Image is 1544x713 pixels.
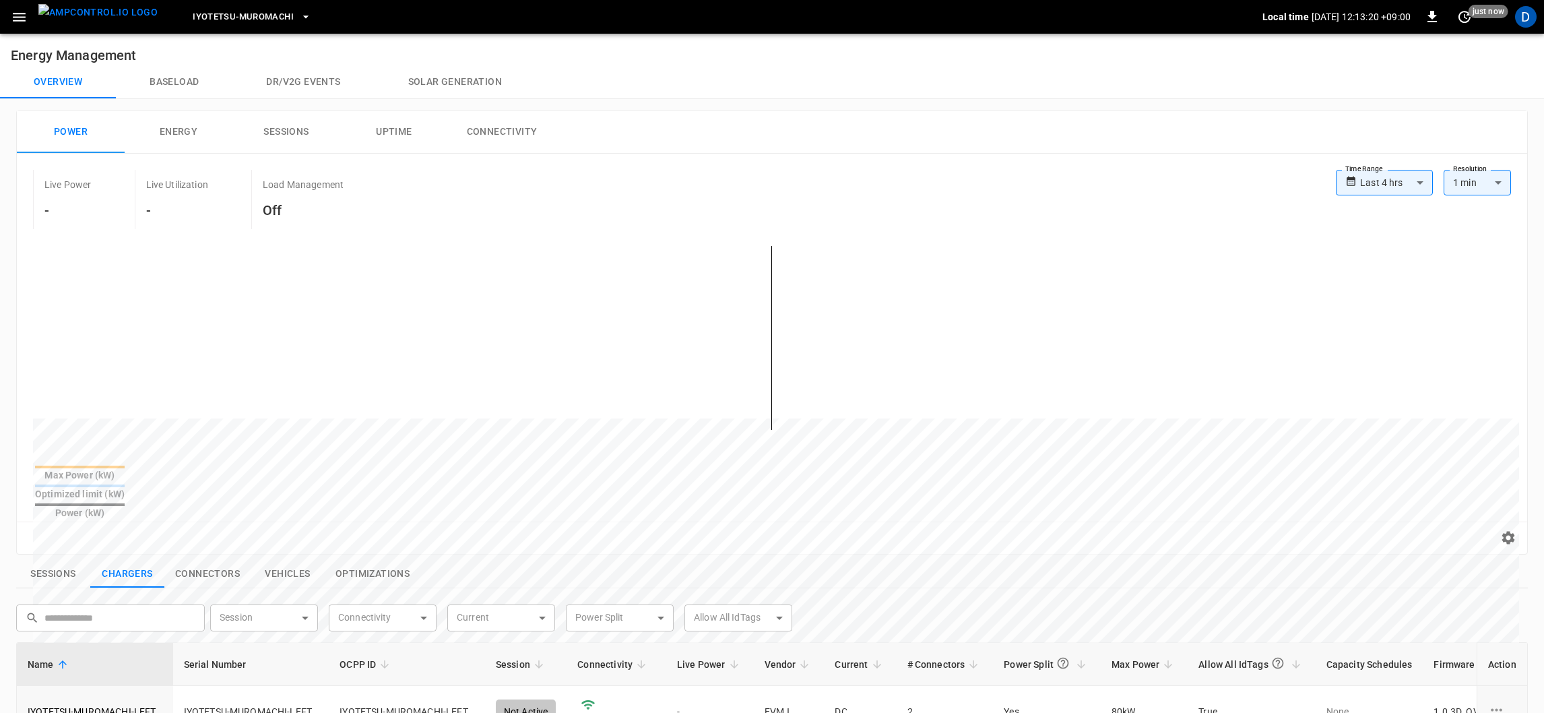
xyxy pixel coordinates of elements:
[1434,656,1528,673] span: Firmware Version
[496,656,548,673] span: Session
[1262,10,1309,24] p: Local time
[1469,5,1508,18] span: just now
[1515,6,1537,28] div: profile-icon
[1453,164,1487,175] label: Resolution
[765,656,814,673] span: Vendor
[1477,643,1527,686] th: Action
[116,66,232,98] button: Baseload
[146,178,208,191] p: Live Utilization
[835,656,885,673] span: Current
[146,199,208,221] h6: -
[577,656,650,673] span: Connectivity
[44,199,92,221] h6: -
[90,560,164,588] button: show latest charge points
[1312,10,1411,24] p: [DATE] 12:13:20 +09:00
[263,199,344,221] h6: Off
[28,656,71,673] span: Name
[448,111,556,154] button: Connectivity
[232,111,340,154] button: Sessions
[907,656,983,673] span: # Connectors
[1004,651,1090,677] span: Power Split
[125,111,232,154] button: Energy
[17,111,125,154] button: Power
[44,178,92,191] p: Live Power
[193,9,294,25] span: Iyotetsu-Muromachi
[251,560,325,588] button: show latest vehicles
[340,656,393,673] span: OCPP ID
[38,4,158,21] img: ampcontrol.io logo
[1444,170,1511,195] div: 1 min
[232,66,374,98] button: Dr/V2G events
[187,4,317,30] button: Iyotetsu-Muromachi
[1316,643,1423,686] th: Capacity Schedules
[164,560,251,588] button: show latest connectors
[1454,6,1475,28] button: set refresh interval
[173,643,329,686] th: Serial Number
[1345,164,1383,175] label: Time Range
[1112,656,1177,673] span: Max Power
[677,656,743,673] span: Live Power
[375,66,536,98] button: Solar generation
[1198,651,1304,677] span: Allow All IdTags
[340,111,448,154] button: Uptime
[325,560,420,588] button: show latest optimizations
[1360,170,1433,195] div: Last 4 hrs
[16,560,90,588] button: show latest sessions
[263,178,344,191] p: Load Management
